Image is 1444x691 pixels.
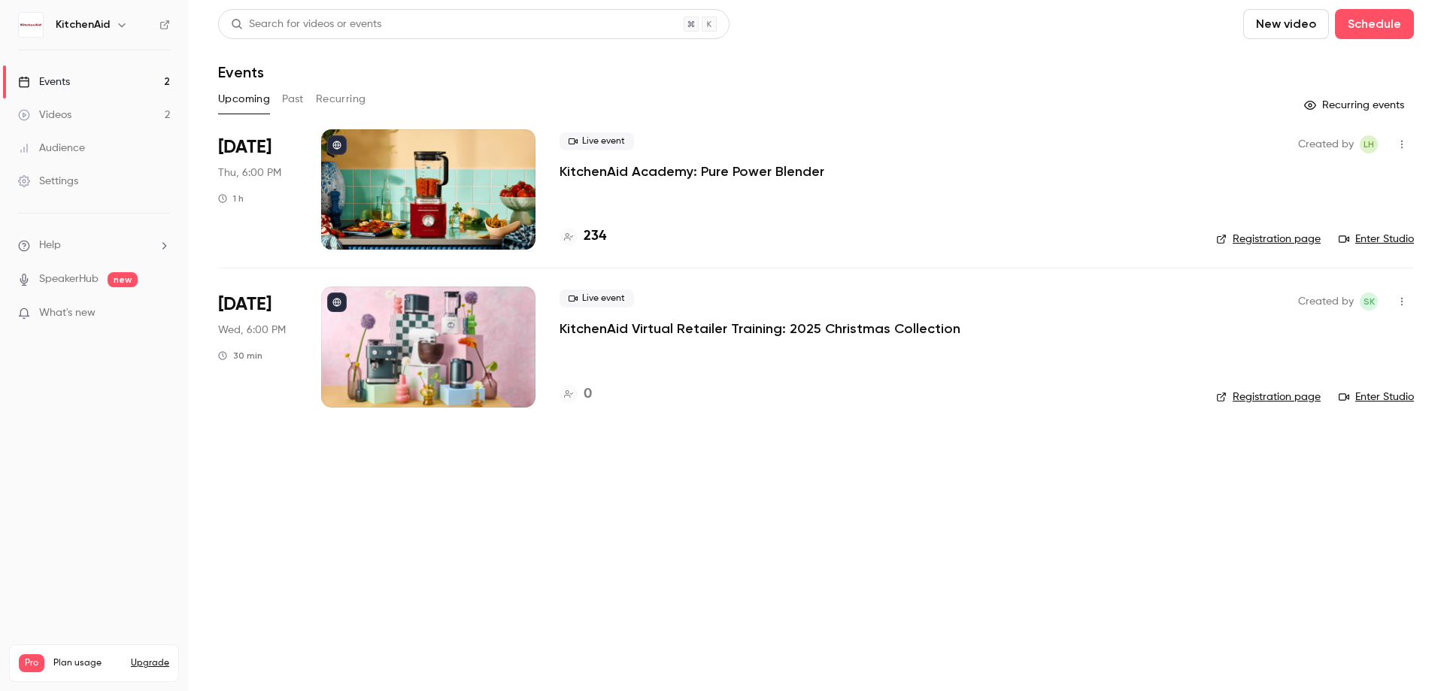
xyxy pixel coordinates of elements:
span: Live event [560,289,634,308]
div: 1 h [218,192,244,205]
iframe: Noticeable Trigger [152,307,170,320]
span: Thu, 6:00 PM [218,165,281,180]
a: Registration page [1216,389,1321,405]
a: KitchenAid Virtual Retailer Training: 2025 Christmas Collection [560,320,960,338]
button: Upcoming [218,87,270,111]
h6: KitchenAid [56,17,110,32]
span: Live event [560,132,634,150]
span: Plan usage [53,657,122,669]
h4: 234 [584,226,606,247]
img: KitchenAid [19,13,43,37]
a: 234 [560,226,606,247]
span: sk [1364,292,1375,311]
div: Videos [18,108,71,123]
div: Settings [18,174,78,189]
span: Pro [19,654,44,672]
span: What's new [39,305,96,321]
a: 0 [560,384,592,405]
span: [DATE] [218,135,272,159]
div: Sep 18 Thu, 6:00 PM (Australia/Sydney) [218,129,297,250]
span: Wed, 6:00 PM [218,323,286,338]
div: Oct 22 Wed, 6:00 PM (Australia/Sydney) [218,286,297,407]
a: Registration page [1216,232,1321,247]
h4: 0 [584,384,592,405]
div: Audience [18,141,85,156]
button: New video [1243,9,1329,39]
button: Upgrade [131,657,169,669]
span: new [108,272,138,287]
div: Events [18,74,70,89]
button: Recurring events [1297,93,1414,117]
span: stephanie korlevska [1360,292,1378,311]
span: Help [39,238,61,253]
a: SpeakerHub [39,271,99,287]
button: Schedule [1335,9,1414,39]
a: KitchenAid Academy: Pure Power Blender [560,162,824,180]
span: Created by [1298,135,1354,153]
div: Search for videos or events [231,17,381,32]
span: Created by [1298,292,1354,311]
h1: Events [218,63,264,81]
div: 30 min [218,350,262,362]
button: Past [282,87,304,111]
span: Leyna Hoang [1360,135,1378,153]
button: Recurring [316,87,366,111]
a: Enter Studio [1339,232,1414,247]
span: [DATE] [218,292,272,317]
span: LH [1364,135,1374,153]
a: Enter Studio [1339,389,1414,405]
li: help-dropdown-opener [18,238,170,253]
